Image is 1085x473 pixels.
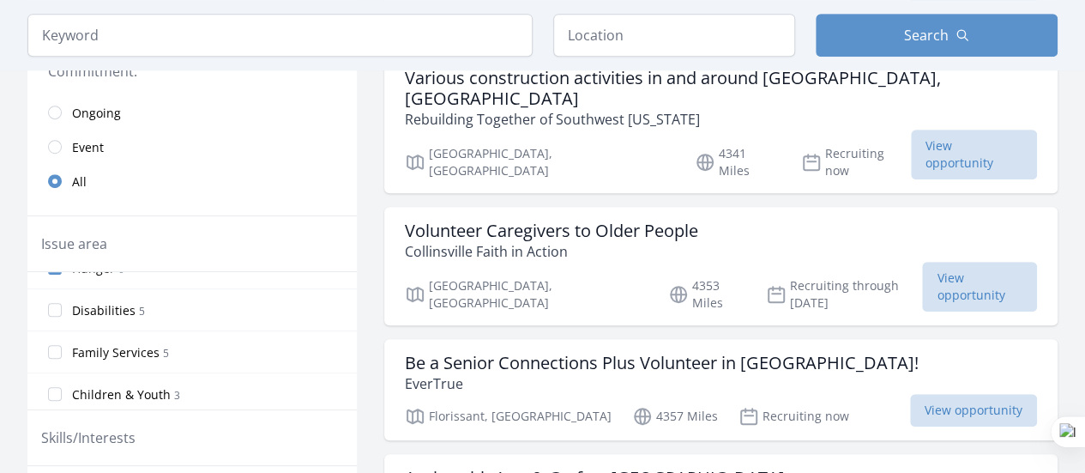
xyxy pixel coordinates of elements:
[405,145,674,179] p: [GEOGRAPHIC_DATA], [GEOGRAPHIC_DATA]
[72,105,121,122] span: Ongoing
[910,394,1037,427] span: View opportunity
[27,130,357,164] a: Event
[48,387,62,401] input: Children & Youth 3
[668,277,745,312] p: 4353 Miles
[163,346,169,361] span: 5
[27,14,533,57] input: Keyword
[405,406,612,427] p: Florissant, [GEOGRAPHIC_DATA]
[48,61,336,82] legend: Commitment:
[72,386,171,403] span: Children & Youth
[405,221,698,241] h3: Volunteer Caregivers to Older People
[911,130,1037,179] span: View opportunity
[904,25,949,45] span: Search
[48,303,62,317] input: Disabilities 5
[72,139,104,156] span: Event
[553,14,795,57] input: Location
[405,353,919,373] h3: Be a Senior Connections Plus Volunteer in [GEOGRAPHIC_DATA]!
[405,68,1037,109] h3: Various construction activities in and around [GEOGRAPHIC_DATA], [GEOGRAPHIC_DATA]
[48,345,62,359] input: Family Services 5
[405,277,648,312] p: [GEOGRAPHIC_DATA], [GEOGRAPHIC_DATA]
[922,262,1037,312] span: View opportunity
[384,339,1058,440] a: Be a Senior Connections Plus Volunteer in [GEOGRAPHIC_DATA]! EverTrue Florissant, [GEOGRAPHIC_DAT...
[41,233,107,254] legend: Issue area
[72,302,136,319] span: Disabilities
[384,54,1058,193] a: Various construction activities in and around [GEOGRAPHIC_DATA], [GEOGRAPHIC_DATA] Rebuilding Tog...
[41,428,136,448] legend: Skills/Interests
[72,344,160,361] span: Family Services
[72,173,87,191] span: All
[816,14,1058,57] button: Search
[139,304,145,318] span: 5
[384,207,1058,325] a: Volunteer Caregivers to Older People Collinsville Faith in Action [GEOGRAPHIC_DATA], [GEOGRAPHIC_...
[695,145,780,179] p: 4341 Miles
[405,241,698,262] p: Collinsville Faith in Action
[27,164,357,198] a: All
[405,373,919,394] p: EverTrue
[801,145,911,179] p: Recruiting now
[174,388,180,403] span: 3
[405,109,1037,130] p: Rebuilding Together of Southwest [US_STATE]
[738,406,849,427] p: Recruiting now
[766,277,923,312] p: Recruiting through [DATE]
[632,406,718,427] p: 4357 Miles
[27,95,357,130] a: Ongoing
